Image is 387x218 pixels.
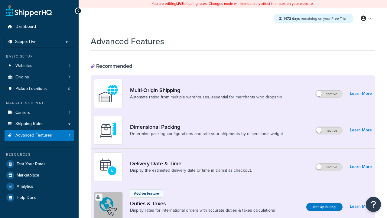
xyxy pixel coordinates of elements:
[5,107,74,118] a: Carriers1
[69,133,70,138] span: 1
[283,16,346,21] span: remaining on your Free Trial
[5,159,74,170] a: Test Your Rates
[316,127,342,134] label: Inactive
[69,75,70,80] span: 1
[15,110,30,115] span: Carriers
[5,130,74,141] a: Advanced Features1
[15,75,29,80] span: Origins
[5,21,74,32] a: Dashboard
[98,120,119,141] img: DTVBYsAAAAAASUVORK5CYII=
[350,126,372,134] a: Learn More
[316,90,342,97] label: Inactive
[130,160,252,167] a: Delivery Date & Time
[350,202,372,211] a: Learn More
[130,200,275,207] a: Duties & Taxes
[17,162,46,167] span: Test Your Rates
[350,89,372,98] a: Learn More
[15,24,36,29] span: Dashboard
[15,86,47,91] span: Pickup Locations
[5,72,74,83] li: Origins
[69,110,70,115] span: 1
[5,54,74,59] div: Basic Setup
[130,207,275,213] a: Display rates for international orders with accurate duties & taxes calculations
[5,83,74,94] li: Pickup Locations
[134,191,159,196] p: Add-on feature
[17,173,39,178] span: Marketplace
[130,131,283,137] a: Determine packing configurations and rate your shipments by dimensional weight
[98,156,119,177] img: gfkeb5ejjkALwAAAABJRU5ErkJggg==
[5,130,74,141] li: Advanced Features
[316,163,342,171] label: Inactive
[350,163,372,171] a: Learn More
[5,60,74,71] a: Websites1
[17,195,36,200] span: Help Docs
[130,124,283,130] a: Dimensional Packing
[306,203,343,211] a: Set Up Billing
[68,86,70,91] span: 0
[5,192,74,203] a: Help Docs
[130,94,282,100] a: Automate rating from multiple warehouses, essential for merchants who dropship
[366,197,381,212] button: Open Resource Center
[5,107,74,118] li: Carriers
[5,83,74,94] a: Pickup Locations0
[5,181,74,192] a: Analytics
[5,118,74,130] a: Shipping Rules
[130,87,282,94] a: Multi-Origin Shipping
[91,63,132,69] div: Recommended
[283,16,300,21] strong: 1472 days
[5,152,74,157] div: Resources
[69,63,70,68] span: 1
[15,121,44,127] span: Shipping Rules
[5,101,74,106] div: Manage Shipping
[15,39,37,45] span: Scope: Live
[91,35,164,47] h1: Advanced Features
[130,167,252,173] a: Display the estimated delivery date or time in transit as checkout.
[15,133,52,138] span: Advanced Features
[17,184,33,189] span: Analytics
[15,63,32,68] span: Websites
[5,60,74,71] li: Websites
[176,1,184,6] b: LIVE
[5,170,74,181] a: Marketplace
[98,83,119,104] img: WatD5o0RtDAAAAAElFTkSuQmCC
[5,72,74,83] a: Origins1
